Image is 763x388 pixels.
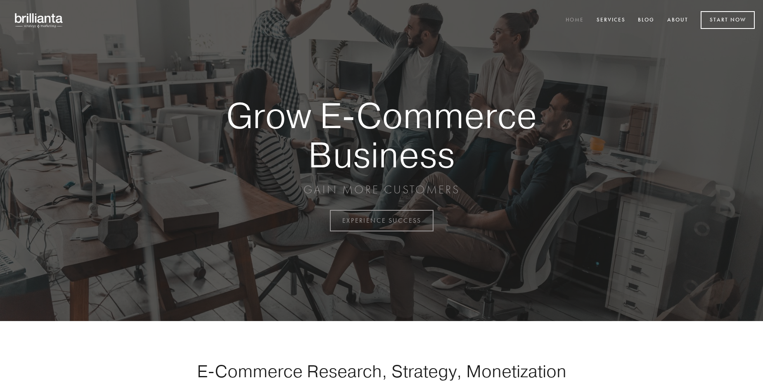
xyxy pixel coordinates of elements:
a: Start Now [701,11,755,29]
a: Blog [633,14,660,27]
a: About [662,14,694,27]
a: Home [560,14,589,27]
a: EXPERIENCE SUCCESS [330,210,434,231]
a: Services [591,14,631,27]
strong: Grow E-Commerce Business [197,96,566,174]
img: brillianta - research, strategy, marketing [8,8,70,32]
p: GAIN MORE CUSTOMERS [197,182,566,197]
h1: E-Commerce Research, Strategy, Monetization [171,361,592,381]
